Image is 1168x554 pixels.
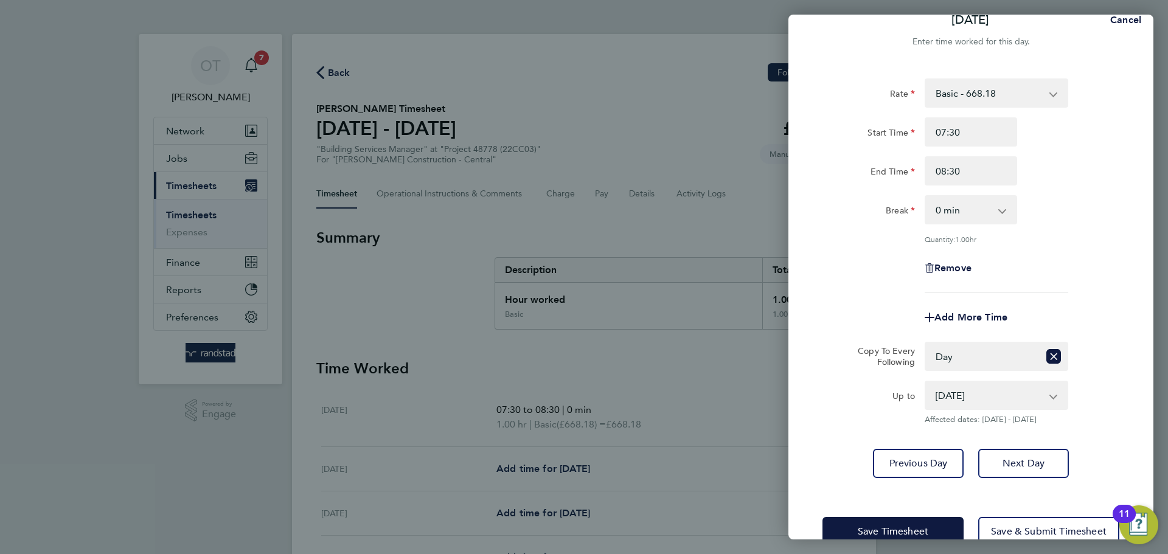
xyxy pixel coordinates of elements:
button: Previous Day [873,449,964,478]
span: Remove [934,262,972,274]
button: Save Timesheet [822,517,964,546]
span: Affected dates: [DATE] - [DATE] [925,415,1068,424]
label: End Time [871,166,915,181]
span: Save & Submit Timesheet [991,525,1107,538]
button: Cancel [1091,8,1153,32]
div: 11 [1119,514,1130,530]
button: Open Resource Center, 11 new notifications [1119,505,1158,544]
button: Remove [925,263,972,273]
p: [DATE] [951,12,989,29]
label: Rate [890,88,915,103]
div: Quantity: hr [925,234,1068,244]
span: Add More Time [934,311,1007,323]
div: Enter time worked for this day. [788,35,1153,49]
label: Break [886,205,915,220]
label: Up to [892,390,915,405]
input: E.g. 18:00 [925,156,1017,185]
input: E.g. 08:00 [925,117,1017,147]
button: Reset selection [1046,343,1061,370]
span: Cancel [1107,14,1141,26]
label: Copy To Every Following [848,345,915,367]
span: Next Day [1003,457,1045,469]
label: Start Time [867,127,915,142]
button: Save & Submit Timesheet [978,517,1119,546]
span: Previous Day [889,457,948,469]
span: Save Timesheet [858,525,928,538]
button: Next Day [978,449,1069,478]
button: Add More Time [925,313,1007,322]
span: 1.00 [955,234,970,244]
